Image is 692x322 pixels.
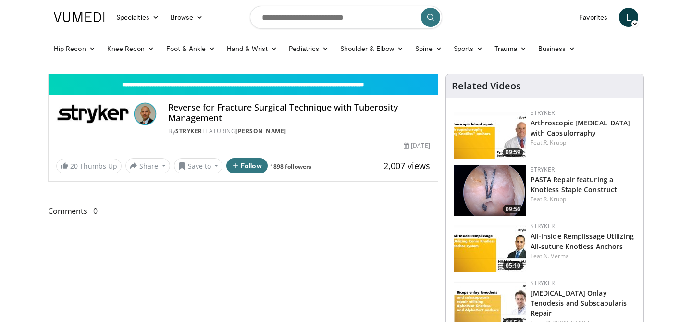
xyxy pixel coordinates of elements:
span: 2,007 views [383,160,430,172]
span: 09:59 [503,148,523,157]
a: Stryker [531,165,555,173]
img: 84acc7eb-cb93-455a-a344-5c35427a46c1.png.150x105_q85_crop-smart_upscale.png [454,165,526,216]
div: Feat. [531,138,636,147]
span: 20 [70,161,78,171]
button: Share [125,158,170,173]
a: Shoulder & Elbow [334,39,409,58]
a: Business [532,39,581,58]
a: Stryker [531,109,555,117]
img: 0dbaa052-54c8-49be-8279-c70a6c51c0f9.150x105_q85_crop-smart_upscale.jpg [454,222,526,272]
a: L [619,8,638,27]
a: [PERSON_NAME] [235,127,286,135]
a: Knee Recon [101,39,161,58]
h4: Reverse for Fracture Surgical Technique with Tuberosity Management [168,102,430,123]
button: Follow [226,158,268,173]
span: 09:56 [503,205,523,213]
a: Sports [448,39,489,58]
a: Foot & Ankle [161,39,222,58]
div: Feat. [531,252,636,260]
div: Feat. [531,195,636,204]
a: Hip Recon [48,39,101,58]
span: Comments 0 [48,205,438,217]
a: R. Krupp [544,138,566,147]
a: Hand & Wrist [221,39,283,58]
div: By FEATURING [168,127,430,136]
a: Browse [165,8,209,27]
a: PASTA Repair featuring a Knotless Staple Construct [531,175,618,194]
img: c8a3b2cc-5bd4-4878-862c-e86fdf4d853b.150x105_q85_crop-smart_upscale.jpg [454,109,526,159]
button: Save to [174,158,223,173]
a: Stryker [175,127,202,135]
input: Search topics, interventions [250,6,442,29]
a: R. Krupp [544,195,566,203]
a: Spine [409,39,447,58]
a: All-inside Remplissage Utilizing All-suture Knotless Anchors [531,232,634,251]
img: Stryker [56,102,130,125]
a: Trauma [489,39,532,58]
a: Stryker [531,222,555,230]
a: 05:10 [454,222,526,272]
a: Stryker [531,279,555,287]
a: Pediatrics [283,39,334,58]
span: 05:10 [503,261,523,270]
a: [MEDICAL_DATA] Onlay Tenodesis and Subscapularis Repair [531,288,627,318]
a: Favorites [573,8,613,27]
a: 1898 followers [270,162,311,171]
a: N. Verma [544,252,569,260]
h4: Related Videos [452,80,521,92]
a: Arthroscopic [MEDICAL_DATA] with Capsulorraphy [531,118,630,137]
a: 09:56 [454,165,526,216]
div: [DATE] [404,141,430,150]
a: 09:59 [454,109,526,159]
img: Avatar [134,102,157,125]
img: VuMedi Logo [54,12,105,22]
a: 20 Thumbs Up [56,159,122,173]
a: Specialties [111,8,165,27]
